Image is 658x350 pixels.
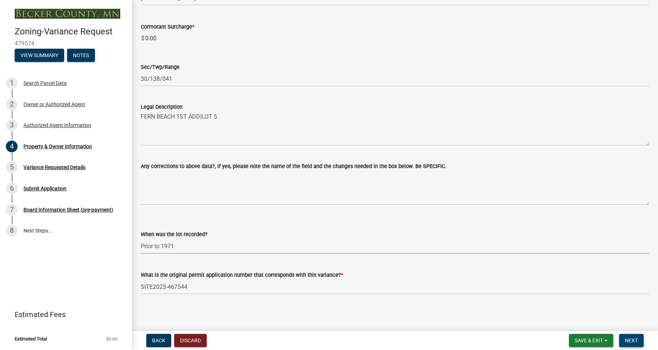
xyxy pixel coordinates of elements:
[15,53,64,59] wm-modal-confirm: Summary
[569,334,613,347] button: Save & Exit
[6,77,18,89] div: 1
[6,141,18,152] div: 4
[6,98,18,110] div: 2
[6,161,18,173] div: 5
[141,25,194,30] label: Cormorant Surcharge
[141,31,145,46] span: $
[106,336,117,341] span: $0.00
[23,102,85,107] div: Owner or Authorized Agent
[619,334,644,347] button: Next
[6,307,120,322] a: Estimated Fees
[152,338,165,343] span: Back
[67,49,95,62] button: Notes
[625,338,638,343] span: Next
[141,164,446,169] label: Any corrections to above data?, If yes, please note the name of the field and the changes needed ...
[15,26,126,37] h4: Zoning-Variance Request
[6,204,18,216] div: 7
[141,65,180,70] label: Sec/Twp/Range
[6,119,18,131] div: 3
[146,334,171,347] button: Back
[23,165,85,170] div: Variance Requested Details
[23,186,66,191] div: Submit Application
[141,105,183,110] label: Legal Description
[141,232,207,237] label: When was the lot recorded?
[15,49,64,62] button: View Summary
[575,338,603,343] span: Save & Exit
[23,123,91,128] div: Authorized Agent Information
[15,9,120,19] img: Becker County, Minnesota
[174,334,207,347] button: Discard
[141,273,343,278] label: What is the original permit application number that corresponds with this variance?
[6,225,18,237] div: 8
[23,207,113,212] div: Board Information Sheet (pre-payment)
[6,183,18,194] div: 6
[23,81,67,86] div: Search Parcel Data
[23,144,92,149] div: Property & Owner Information
[15,40,117,47] span: 479574
[15,336,47,341] span: Estimated Total
[67,53,95,59] wm-modal-confirm: Notes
